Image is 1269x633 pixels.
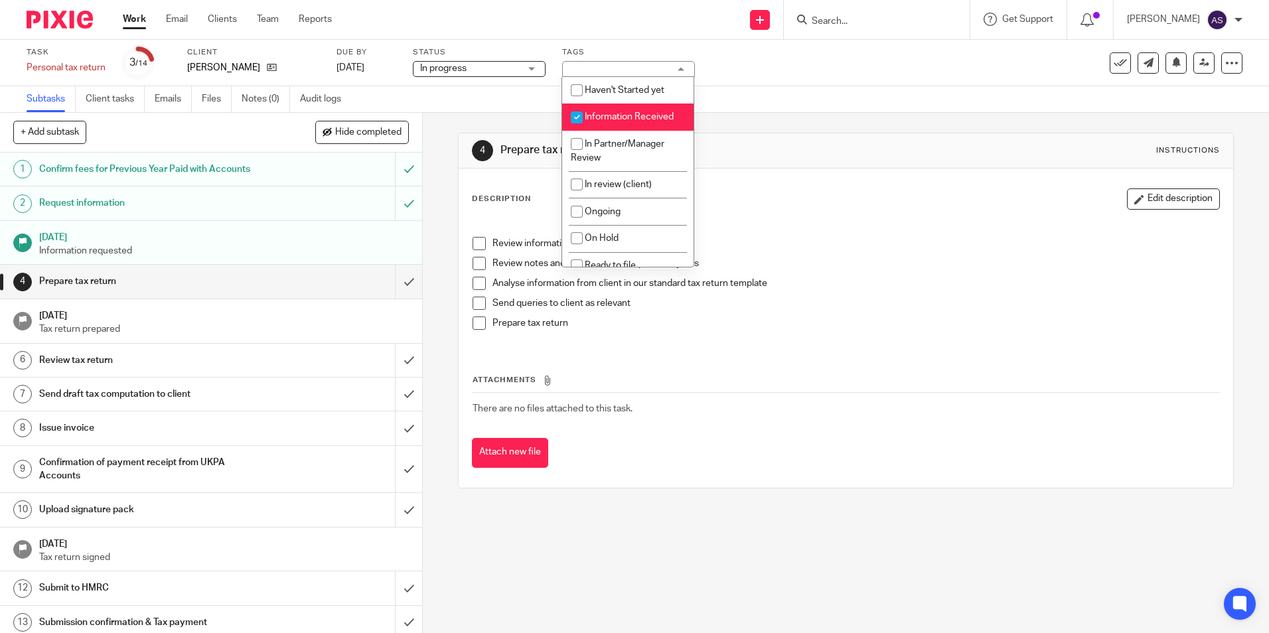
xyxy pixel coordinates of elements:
[492,297,1219,310] p: Send queries to client as relevant
[39,578,267,598] h1: Submit to HMRC
[1127,13,1200,26] p: [PERSON_NAME]
[39,453,267,486] h1: Confirmation of payment receipt from UKPA Accounts
[585,234,619,243] span: On Hold
[492,316,1219,330] p: Prepare tax return
[562,47,695,58] label: Tags
[13,579,32,598] div: 12
[315,121,409,143] button: Hide completed
[39,551,410,564] p: Tax return signed
[13,194,32,213] div: 2
[187,47,320,58] label: Client
[472,140,493,161] div: 4
[336,63,364,72] span: [DATE]
[39,322,410,336] p: Tax return prepared
[27,86,76,112] a: Subtasks
[135,60,147,67] small: /14
[585,86,664,95] span: Haven't Started yet
[39,534,410,551] h1: [DATE]
[1156,145,1220,156] div: Instructions
[39,193,267,213] h1: Request information
[39,500,267,520] h1: Upload signature pack
[202,86,232,112] a: Files
[242,86,290,112] a: Notes (0)
[13,121,86,143] button: + Add subtask
[472,438,548,468] button: Attach new file
[473,376,536,384] span: Attachments
[335,127,402,138] span: Hide completed
[27,47,106,58] label: Task
[39,350,267,370] h1: Review tax return
[39,612,267,632] h1: Submission confirmation & Tax payment
[86,86,145,112] a: Client tasks
[39,244,410,257] p: Information requested
[473,404,633,413] span: There are no files attached to this task.
[13,613,32,632] div: 13
[492,277,1219,290] p: Analyse information from client in our standard tax return template
[492,237,1219,250] p: Review information sent by client
[27,61,106,74] div: Personal tax return
[39,159,267,179] h1: Confirm fees for Previous Year Paid with Accounts
[166,13,188,26] a: Email
[472,194,531,204] p: Description
[299,13,332,26] a: Reports
[13,160,32,178] div: 1
[13,460,32,478] div: 9
[1002,15,1053,24] span: Get Support
[585,261,636,270] span: Ready to file
[257,13,279,26] a: Team
[39,271,267,291] h1: Prepare tax return
[571,139,664,163] span: In Partner/Manager Review
[39,384,267,404] h1: Send draft tax computation to client
[13,500,32,519] div: 10
[39,418,267,438] h1: Issue invoice
[27,11,93,29] img: Pixie
[208,13,237,26] a: Clients
[420,64,467,73] span: In progress
[585,112,674,121] span: Information Received
[187,61,260,74] p: [PERSON_NAME]
[39,306,410,322] h1: [DATE]
[39,228,410,244] h1: [DATE]
[129,55,147,70] div: 3
[1207,9,1228,31] img: svg%3E
[1127,188,1220,210] button: Edit description
[300,86,351,112] a: Audit logs
[13,273,32,291] div: 4
[585,180,652,189] span: In review (client)
[13,351,32,370] div: 6
[336,47,396,58] label: Due by
[13,385,32,403] div: 7
[155,86,192,112] a: Emails
[413,47,546,58] label: Status
[810,16,930,28] input: Search
[13,419,32,437] div: 8
[585,207,621,216] span: Ongoing
[123,13,146,26] a: Work
[500,143,874,157] h1: Prepare tax return
[492,257,1219,270] p: Review notes and submission from previous years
